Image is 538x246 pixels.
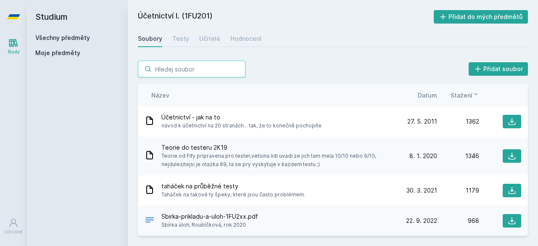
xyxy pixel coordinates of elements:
div: Study [8,49,20,55]
div: Soubory [138,34,162,43]
div: Uživatel [5,229,22,235]
span: taháček na průběžné testy [161,182,305,190]
div: Učitelé [199,34,220,43]
div: 1179 [437,186,479,195]
a: Hodnocení [230,30,261,47]
span: Moje předměty [35,49,80,57]
a: Všechny předměty [35,34,90,41]
span: Teorie od Fify pripravena pro tester,vetsina lidi uvadi ze jich tam mela 10/10 nebo 9/10, nejdule... [161,152,392,169]
span: Teorie do testeru 2K19 [161,143,392,152]
span: 30. 3. 2021 [406,186,437,195]
div: Testy [172,34,189,43]
a: Učitelé [199,30,220,47]
div: PDF [145,215,155,227]
span: Taháček na takové ty špeky, které jsou často problémem. [161,190,305,199]
button: Datum [418,91,437,100]
button: Stažení [451,91,479,100]
div: 1362 [437,117,479,126]
span: 8. 1. 2020 [409,152,437,160]
span: Stažení [451,91,472,100]
div: 1346 [437,152,479,160]
a: Uživatel [2,214,25,239]
span: Sbirka-prikladu-a-uloh-1FU2xx.pdf [161,212,258,221]
span: Účetnictví - jak na to [161,113,322,122]
button: Název [151,91,169,100]
span: 22. 9. 2022 [406,217,437,225]
a: Soubory [138,30,162,47]
a: Testy [172,30,189,47]
button: Přidat soubor [469,62,528,76]
span: Sbírka úloh, Roubíčková, rok 2020 [161,221,258,229]
button: Přidat do mých předmětů [434,10,528,24]
span: 27. 5. 2011 [407,117,437,126]
a: Study [2,34,25,59]
div: 968 [437,217,479,225]
span: návod k účetnictví na 20 stranách... tak, že to konečně pochopíte [161,122,322,130]
h2: Účetnictví I. (1FU201) [138,10,434,24]
input: Hledej soubor [138,61,245,77]
div: Hodnocení [230,34,261,43]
